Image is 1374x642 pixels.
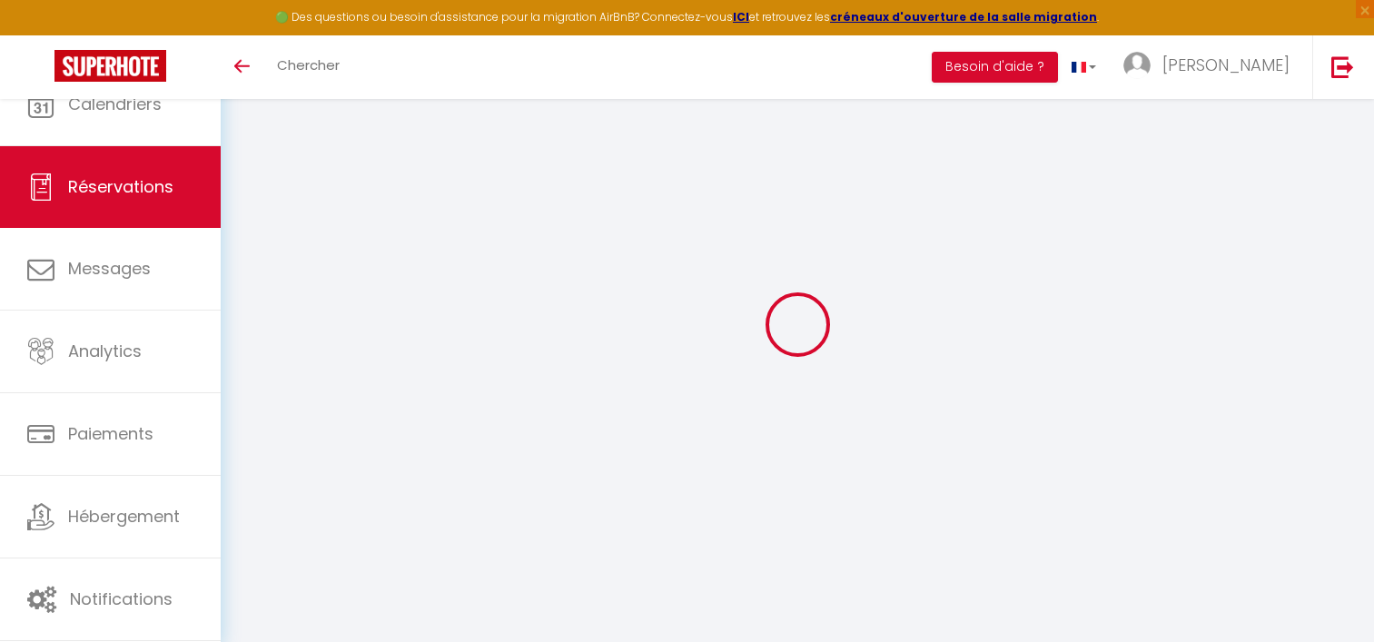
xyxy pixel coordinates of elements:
span: Analytics [68,340,142,362]
img: logout [1331,55,1354,78]
span: [PERSON_NAME] [1162,54,1290,76]
a: Chercher [263,35,353,99]
span: Calendriers [68,93,162,115]
img: ... [1123,52,1151,79]
a: ICI [733,9,749,25]
span: Réservations [68,175,173,198]
button: Besoin d'aide ? [932,52,1058,83]
img: Super Booking [54,50,166,82]
span: Notifications [70,588,173,610]
span: Chercher [277,55,340,74]
a: créneaux d'ouverture de la salle migration [830,9,1097,25]
span: Messages [68,257,151,280]
span: Paiements [68,422,153,445]
a: ... [PERSON_NAME] [1110,35,1312,99]
span: Hébergement [68,505,180,528]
